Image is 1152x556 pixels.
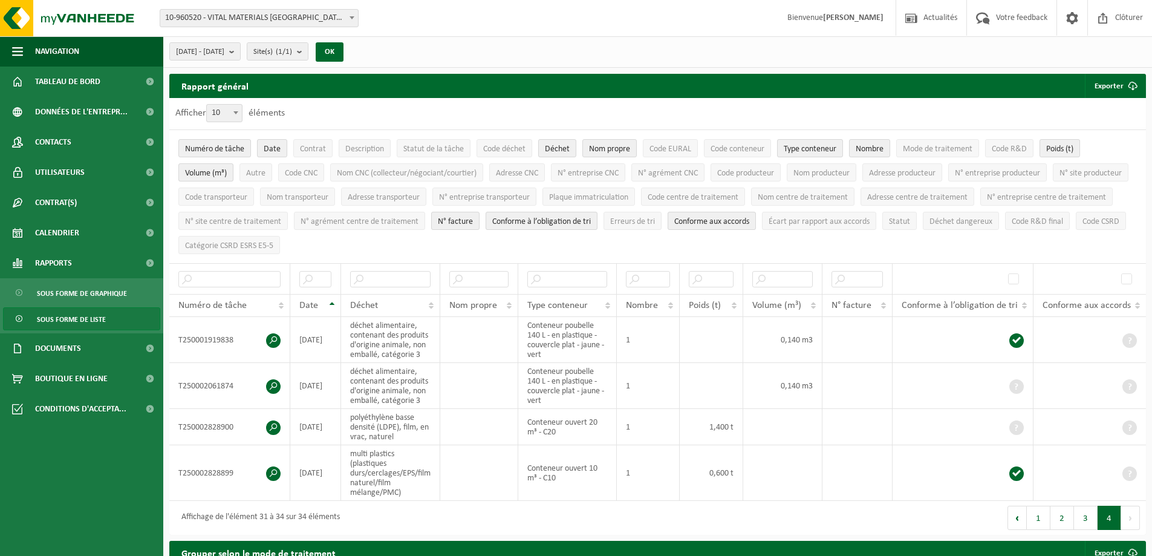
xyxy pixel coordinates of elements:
[680,445,743,501] td: 0,600 t
[867,193,968,202] span: Adresse centre de traitement
[849,139,890,157] button: NombreNombre: Activate to sort
[948,163,1047,182] button: N° entreprise producteurN° entreprise producteur: Activate to sort
[648,193,738,202] span: Code centre de traitement
[617,317,680,363] td: 1
[3,307,160,330] a: Sous forme de liste
[35,188,77,218] span: Contrat(s)
[169,74,261,98] h2: Rapport général
[185,169,227,178] span: Volume (m³)
[176,43,224,61] span: [DATE] - [DATE]
[902,301,1018,310] span: Conforme à l’obligation de tri
[1040,139,1080,157] button: Poids (t)Poids (t): Activate to sort
[489,163,545,182] button: Adresse CNCAdresse CNC: Activate to sort
[1059,169,1122,178] span: N° site producteur
[175,108,285,118] label: Afficher éléments
[762,212,876,230] button: Écart par rapport aux accordsÉcart par rapport aux accords: Activate to sort
[397,139,470,157] button: Statut de la tâcheStatut de la tâche: Activate to sort
[175,507,340,529] div: Affichage de l'élément 31 à 34 sur 34 éléments
[285,169,317,178] span: Code CNC
[1043,301,1131,310] span: Conforme aux accords
[955,169,1040,178] span: N° entreprise producteur
[704,139,771,157] button: Code conteneurCode conteneur: Activate to sort
[169,42,241,61] button: [DATE] - [DATE]
[1082,217,1119,226] span: Code CSRD
[751,188,854,206] button: Nom centre de traitementNom centre de traitement: Activate to sort
[1027,506,1050,530] button: 1
[37,308,106,331] span: Sous forme de liste
[341,363,440,409] td: déchet alimentaire, contenant des produits d'origine animale, non emballé, catégorie 3
[293,139,333,157] button: ContratContrat: Activate to sort
[985,139,1033,157] button: Code R&DCode R&amp;D: Activate to sort
[160,10,358,27] span: 10-960520 - VITAL MATERIALS BELGIUM S.A. - TILLY
[604,212,662,230] button: Erreurs de triErreurs de tri: Activate to sort
[518,445,617,501] td: Conteneur ouvert 10 m³ - C10
[793,169,850,178] span: Nom producteur
[496,169,538,178] span: Adresse CNC
[518,409,617,445] td: Conteneur ouvert 20 m³ - C20
[769,217,870,226] span: Écart par rapport aux accords
[1053,163,1128,182] button: N° site producteurN° site producteur : Activate to sort
[643,139,698,157] button: Code EURALCode EURAL: Activate to sort
[3,281,160,304] a: Sous forme de graphique
[823,13,884,22] strong: [PERSON_NAME]
[689,301,721,310] span: Poids (t)
[787,163,856,182] button: Nom producteurNom producteur: Activate to sort
[486,212,597,230] button: Conforme à l’obligation de tri : Activate to sort
[169,317,290,363] td: T250001919838
[483,145,526,154] span: Code déchet
[527,301,588,310] span: Type conteneur
[300,145,326,154] span: Contrat
[856,145,884,154] span: Nombre
[339,139,391,157] button: DescriptionDescription: Activate to sort
[861,188,974,206] button: Adresse centre de traitementAdresse centre de traitement: Activate to sort
[626,301,658,310] span: Nombre
[896,139,979,157] button: Mode de traitementMode de traitement: Activate to sort
[929,217,992,226] span: Déchet dangereux
[538,139,576,157] button: DéchetDéchet: Activate to sort
[777,139,843,157] button: Type conteneurType conteneur: Activate to sort
[1098,506,1121,530] button: 4
[862,163,942,182] button: Adresse producteurAdresse producteur: Activate to sort
[35,218,79,248] span: Calendrier
[185,241,273,250] span: Catégorie CSRD ESRS E5-5
[316,42,343,62] button: OK
[649,145,691,154] span: Code EURAL
[290,317,341,363] td: [DATE]
[558,169,619,178] span: N° entreprise CNC
[518,317,617,363] td: Conteneur poubelle 140 L - en plastique - couvercle plat - jaune - vert
[403,145,464,154] span: Statut de la tâche
[432,188,536,206] button: N° entreprise transporteurN° entreprise transporteur: Activate to sort
[169,445,290,501] td: T250002828899
[617,445,680,501] td: 1
[717,169,774,178] span: Code producteur
[617,409,680,445] td: 1
[35,248,72,278] span: Rapports
[178,301,247,310] span: Numéro de tâche
[882,212,917,230] button: StatutStatut: Activate to sort
[589,145,630,154] span: Nom propre
[35,97,128,127] span: Données de l'entrepr...
[542,188,635,206] button: Plaque immatriculationPlaque immatriculation: Activate to sort
[246,169,265,178] span: Autre
[518,363,617,409] td: Conteneur poubelle 140 L - en plastique - couvercle plat - jaune - vert
[743,363,822,409] td: 0,140 m3
[178,163,233,182] button: Volume (m³)Volume (m³): Activate to sort
[160,9,359,27] span: 10-960520 - VITAL MATERIALS BELGIUM S.A. - TILLY
[631,163,705,182] button: N° agrément CNCN° agrément CNC: Activate to sort
[35,333,81,364] span: Documents
[743,317,822,363] td: 0,140 m3
[758,193,848,202] span: Nom centre de traitement
[169,409,290,445] td: T250002828900
[545,145,570,154] span: Déchet
[337,169,477,178] span: Nom CNC (collecteur/négociant/courtier)
[492,217,591,226] span: Conforme à l’obligation de tri
[301,217,418,226] span: N° agrément centre de traitement
[178,139,251,157] button: Numéro de tâcheNuméro de tâche: Activate to sort
[617,363,680,409] td: 1
[267,193,328,202] span: Nom transporteur
[178,212,288,230] button: N° site centre de traitementN° site centre de traitement: Activate to sort
[610,217,655,226] span: Erreurs de tri
[889,217,910,226] span: Statut
[185,193,247,202] span: Code transporteur
[1005,212,1070,230] button: Code R&D finalCode R&amp;D final: Activate to sort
